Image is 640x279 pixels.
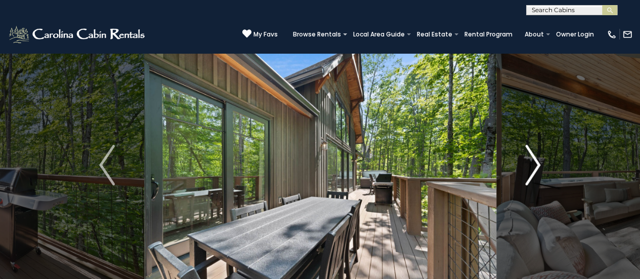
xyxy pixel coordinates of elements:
img: arrow [99,145,114,185]
a: Owner Login [551,27,599,42]
a: Rental Program [459,27,518,42]
img: White-1-2.png [8,24,148,45]
span: My Favs [253,30,278,39]
a: Browse Rentals [288,27,346,42]
a: My Favs [242,29,278,39]
a: About [520,27,549,42]
img: arrow [525,145,540,185]
a: Real Estate [412,27,457,42]
a: Local Area Guide [348,27,410,42]
img: mail-regular-white.png [622,29,632,39]
img: phone-regular-white.png [607,29,617,39]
